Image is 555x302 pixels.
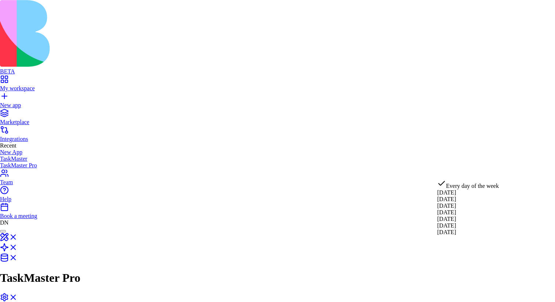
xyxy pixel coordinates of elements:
span: [DATE] [437,222,456,229]
span: [DATE] [437,203,456,209]
span: [DATE] [437,209,456,215]
span: [DATE] [437,216,456,222]
span: [DATE] [437,189,456,196]
span: Every day of the week [446,183,499,189]
span: [DATE] [437,229,456,235]
span: [DATE] [437,196,456,202]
